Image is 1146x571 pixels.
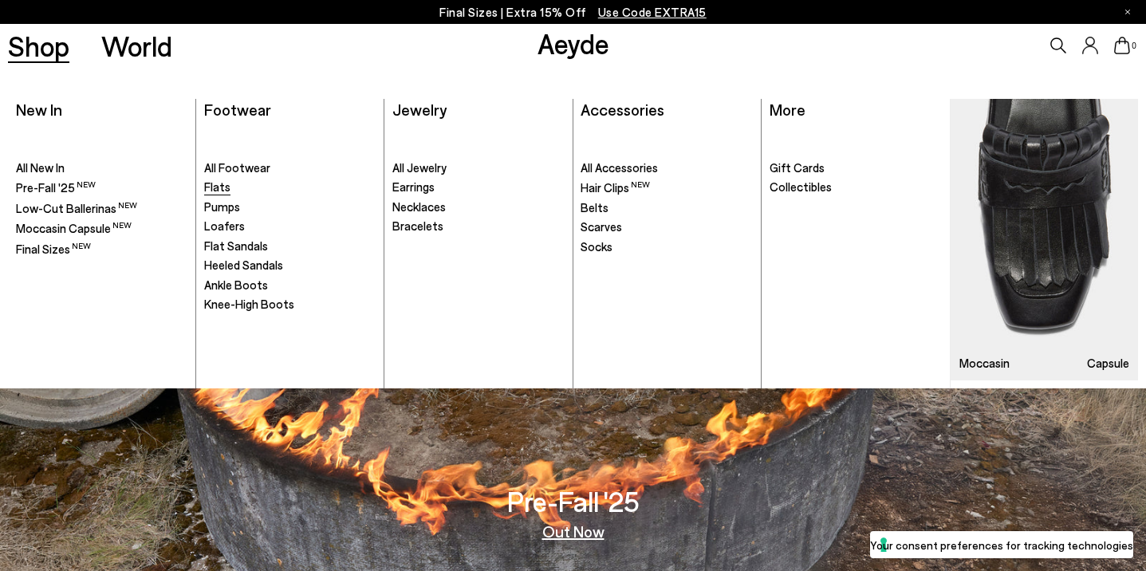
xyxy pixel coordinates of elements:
[204,199,376,215] a: Pumps
[951,99,1138,380] img: Mobile_e6eede4d-78b8-4bd1-ae2a-4197e375e133_900x.jpg
[16,221,132,235] span: Moccasin Capsule
[204,278,376,293] a: Ankle Boots
[204,297,294,311] span: Knee-High Boots
[204,297,376,313] a: Knee-High Boots
[392,199,564,215] a: Necklaces
[16,160,187,176] a: All New In
[204,179,230,194] span: Flats
[770,160,825,175] span: Gift Cards
[204,238,376,254] a: Flat Sandals
[439,2,707,22] p: Final Sizes | Extra 15% Off
[204,219,376,234] a: Loafers
[16,179,187,196] a: Pre-Fall '25
[204,258,376,274] a: Heeled Sandals
[392,179,435,194] span: Earrings
[581,179,752,196] a: Hair Clips
[16,200,187,217] a: Low-Cut Ballerinas
[204,238,268,253] span: Flat Sandals
[204,160,270,175] span: All Footwear
[16,220,187,237] a: Moccasin Capsule
[204,199,240,214] span: Pumps
[204,160,376,176] a: All Footwear
[770,160,942,176] a: Gift Cards
[392,199,446,214] span: Necklaces
[8,32,69,60] a: Shop
[204,258,283,272] span: Heeled Sandals
[870,531,1133,558] button: Your consent preferences for tracking technologies
[581,200,608,215] span: Belts
[581,219,622,234] span: Scarves
[16,201,137,215] span: Low-Cut Ballerinas
[16,242,91,256] span: Final Sizes
[392,160,447,175] span: All Jewelry
[392,219,443,233] span: Bracelets
[1130,41,1138,50] span: 0
[581,160,658,175] span: All Accessories
[870,537,1133,553] label: Your consent preferences for tracking technologies
[598,5,707,19] span: Navigate to /collections/ss25-final-sizes
[204,179,376,195] a: Flats
[770,100,805,119] a: More
[16,160,65,175] span: All New In
[770,179,942,195] a: Collectibles
[581,180,650,195] span: Hair Clips
[538,26,609,60] a: Aeyde
[392,219,564,234] a: Bracelets
[16,180,96,195] span: Pre-Fall '25
[581,219,752,235] a: Scarves
[542,523,605,539] a: Out Now
[507,487,640,515] h3: Pre-Fall '25
[204,219,245,233] span: Loafers
[951,99,1138,380] a: Moccasin Capsule
[581,160,752,176] a: All Accessories
[204,100,271,119] a: Footwear
[16,241,187,258] a: Final Sizes
[392,179,564,195] a: Earrings
[16,100,62,119] a: New In
[581,239,612,254] span: Socks
[392,100,447,119] a: Jewelry
[1114,37,1130,54] a: 0
[581,100,664,119] a: Accessories
[581,239,752,255] a: Socks
[101,32,172,60] a: World
[392,160,564,176] a: All Jewelry
[204,278,268,292] span: Ankle Boots
[1087,357,1129,369] h3: Capsule
[770,179,832,194] span: Collectibles
[581,200,752,216] a: Belts
[959,357,1010,369] h3: Moccasin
